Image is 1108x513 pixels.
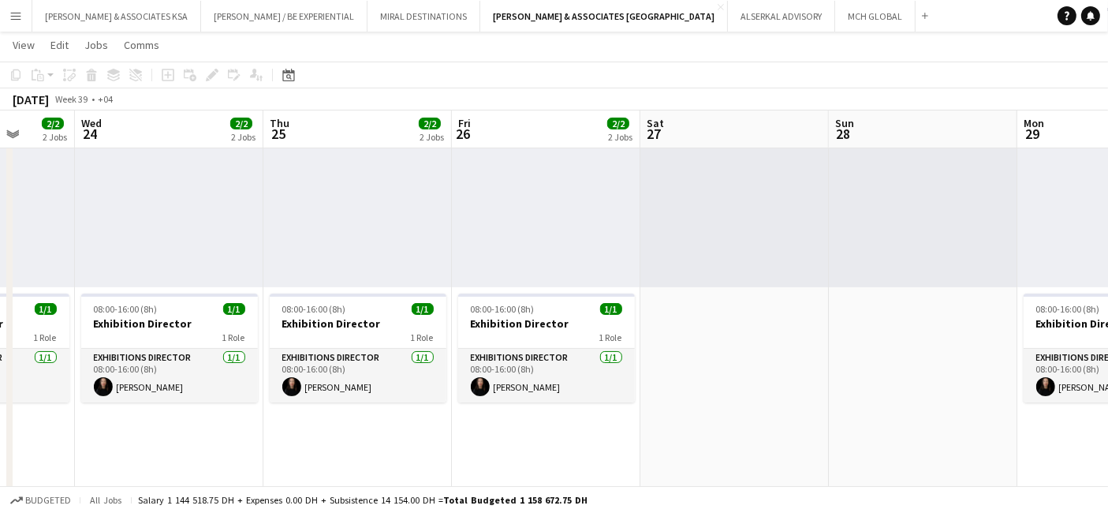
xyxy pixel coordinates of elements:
span: Jobs [84,38,108,52]
div: Salary 1 144 518.75 DH + Expenses 0.00 DH + Subsistence 14 154.00 DH = [138,494,588,506]
button: [PERSON_NAME] / BE EXPERIENTIAL [201,1,367,32]
a: Edit [44,35,75,55]
div: [DATE] [13,92,49,107]
button: MIRAL DESTINATIONS [367,1,480,32]
span: Edit [50,38,69,52]
button: Budgeted [8,492,73,509]
div: +04 [98,93,113,105]
button: [PERSON_NAME] & ASSOCIATES [GEOGRAPHIC_DATA] [480,1,728,32]
span: All jobs [87,494,125,506]
span: Total Budgeted 1 158 672.75 DH [443,494,588,506]
a: Jobs [78,35,114,55]
a: Comms [118,35,166,55]
button: ALSERKAL ADVISORY [728,1,835,32]
button: [PERSON_NAME] & ASSOCIATES KSA [32,1,201,32]
span: Comms [124,38,159,52]
a: View [6,35,41,55]
button: MCH GLOBAL [835,1,916,32]
span: View [13,38,35,52]
span: Budgeted [25,495,71,506]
